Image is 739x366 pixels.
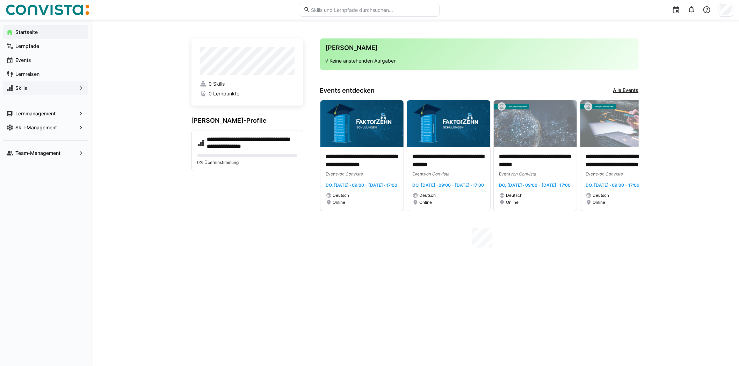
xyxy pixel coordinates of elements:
[413,182,484,188] span: Do, [DATE] · 09:00 - [DATE] · 17:00
[326,171,337,177] span: Event
[320,87,375,94] h3: Events entdecken
[586,171,597,177] span: Event
[499,171,510,177] span: Event
[209,90,239,97] span: 0 Lernpunkte
[333,200,346,205] span: Online
[580,100,664,147] img: image
[197,160,297,165] p: 0% Übereinstimmung
[613,87,639,94] a: Alle Events
[320,100,404,147] img: image
[200,80,295,87] a: 0 Skills
[310,7,435,13] input: Skills und Lernpfade durchsuchen…
[510,171,536,177] span: von Convista
[407,100,490,147] img: image
[499,182,571,188] span: Do, [DATE] · 09:00 - [DATE] · 17:00
[506,193,523,198] span: Deutsch
[506,200,519,205] span: Online
[424,171,450,177] span: von Convista
[586,182,640,188] span: Do, [DATE] · 09:00 - 17:00
[593,193,609,198] span: Deutsch
[597,171,623,177] span: von Convista
[593,200,606,205] span: Online
[191,117,303,124] h3: [PERSON_NAME]-Profile
[337,171,363,177] span: von Convista
[209,80,225,87] span: 0 Skills
[413,171,424,177] span: Event
[420,193,436,198] span: Deutsch
[420,200,432,205] span: Online
[326,57,633,64] p: √ Keine anstehenden Aufgaben
[326,44,633,52] h3: [PERSON_NAME]
[494,100,577,147] img: image
[333,193,349,198] span: Deutsch
[326,182,398,188] span: Do, [DATE] · 09:00 - [DATE] · 17:00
